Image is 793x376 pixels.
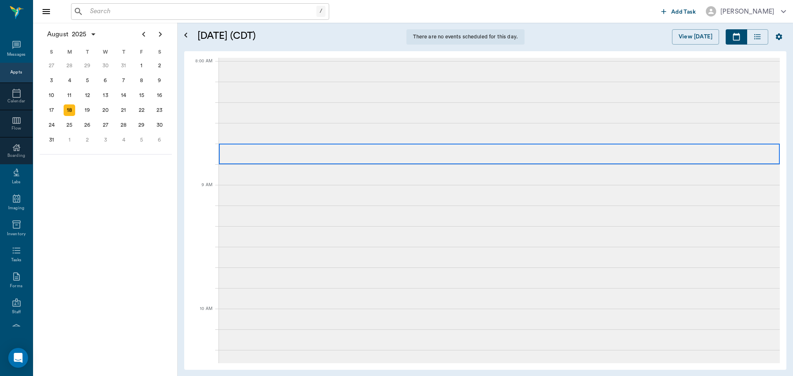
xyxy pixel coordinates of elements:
[136,60,147,71] div: Friday, August 1, 2025
[658,4,699,19] button: Add Task
[45,28,70,40] span: August
[154,119,165,131] div: Saturday, August 30, 2025
[82,90,93,101] div: Tuesday, August 12, 2025
[118,90,129,101] div: Thursday, August 14, 2025
[133,46,151,58] div: F
[12,309,21,315] div: Staff
[70,28,88,40] span: 2025
[46,75,57,86] div: Sunday, August 3, 2025
[12,179,21,185] div: Labs
[61,46,79,58] div: M
[118,75,129,86] div: Thursday, August 7, 2025
[46,60,57,71] div: Sunday, July 27, 2025
[150,46,169,58] div: S
[672,29,719,45] button: View [DATE]
[64,60,75,71] div: Monday, July 28, 2025
[64,119,75,131] div: Monday, August 25, 2025
[191,305,212,325] div: 10 AM
[43,26,101,43] button: August2025
[191,57,212,78] div: 8:00 AM
[46,104,57,116] div: Sunday, August 17, 2025
[100,75,112,86] div: Wednesday, August 6, 2025
[46,134,57,146] div: Sunday, August 31, 2025
[82,60,93,71] div: Tuesday, July 29, 2025
[43,46,61,58] div: S
[64,90,75,101] div: Monday, August 11, 2025
[38,3,55,20] button: Close drawer
[100,60,112,71] div: Wednesday, July 30, 2025
[118,119,129,131] div: Thursday, August 28, 2025
[181,19,191,51] button: Open calendar
[100,104,112,116] div: Wednesday, August 20, 2025
[10,69,22,76] div: Appts
[406,29,525,45] div: There are no events scheduled for this day.
[10,283,22,289] div: Forms
[135,26,152,43] button: Previous page
[46,119,57,131] div: Sunday, August 24, 2025
[154,90,165,101] div: Saturday, August 16, 2025
[154,104,165,116] div: Saturday, August 23, 2025
[316,6,325,17] div: /
[8,205,24,211] div: Imaging
[197,29,400,43] h5: [DATE] (CDT)
[78,46,97,58] div: T
[154,75,165,86] div: Saturday, August 9, 2025
[11,257,21,263] div: Tasks
[154,134,165,146] div: Saturday, September 6, 2025
[82,104,93,116] div: Tuesday, August 19, 2025
[8,348,28,368] div: Open Intercom Messenger
[118,60,129,71] div: Thursday, July 31, 2025
[136,75,147,86] div: Friday, August 8, 2025
[97,46,115,58] div: W
[720,7,774,17] div: [PERSON_NAME]
[699,4,793,19] button: [PERSON_NAME]
[154,60,165,71] div: Saturday, August 2, 2025
[7,231,26,237] div: Inventory
[114,46,133,58] div: T
[64,134,75,146] div: Monday, September 1, 2025
[100,119,112,131] div: Wednesday, August 27, 2025
[100,134,112,146] div: Wednesday, September 3, 2025
[100,90,112,101] div: Wednesday, August 13, 2025
[136,119,147,131] div: Friday, August 29, 2025
[82,119,93,131] div: Tuesday, August 26, 2025
[136,134,147,146] div: Friday, September 5, 2025
[136,90,147,101] div: Friday, August 15, 2025
[136,104,147,116] div: Friday, August 22, 2025
[82,75,93,86] div: Tuesday, August 5, 2025
[7,52,26,58] div: Messages
[64,75,75,86] div: Monday, August 4, 2025
[46,90,57,101] div: Sunday, August 10, 2025
[64,104,75,116] div: Today, Monday, August 18, 2025
[118,134,129,146] div: Thursday, September 4, 2025
[191,181,212,201] div: 9 AM
[152,26,169,43] button: Next page
[82,134,93,146] div: Tuesday, September 2, 2025
[87,6,316,17] input: Search
[118,104,129,116] div: Thursday, August 21, 2025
